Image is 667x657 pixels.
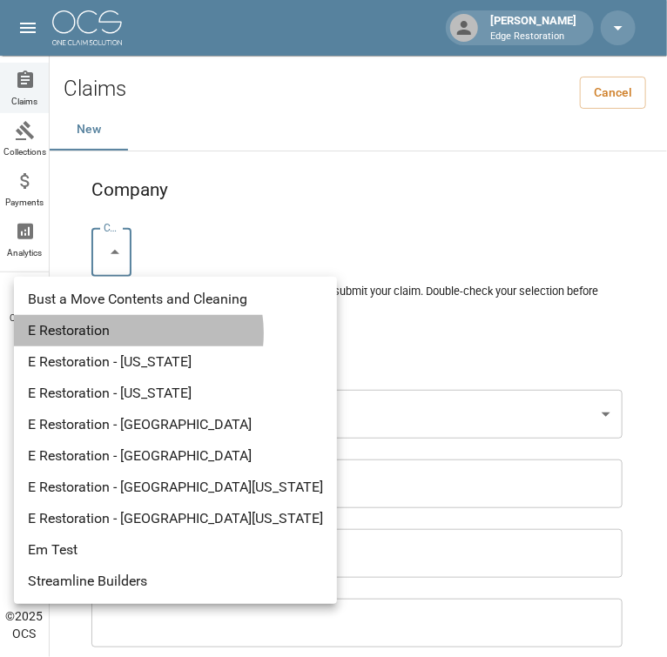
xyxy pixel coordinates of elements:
[14,440,337,472] li: E Restoration - [GEOGRAPHIC_DATA]
[14,378,337,409] li: E Restoration - [US_STATE]
[14,534,337,566] li: Em Test
[14,503,337,534] li: E Restoration - [GEOGRAPHIC_DATA][US_STATE]
[14,566,337,597] li: Streamline Builders
[14,284,337,315] li: Bust a Move Contents and Cleaning
[14,409,337,440] li: E Restoration - [GEOGRAPHIC_DATA]
[14,346,337,378] li: E Restoration - [US_STATE]
[14,315,337,346] li: E Restoration
[14,472,337,503] li: E Restoration - [GEOGRAPHIC_DATA][US_STATE]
